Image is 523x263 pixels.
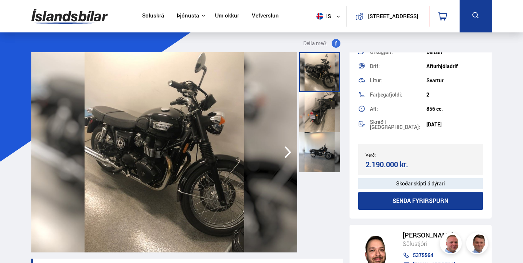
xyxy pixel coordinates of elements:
[31,52,297,252] img: 3190944.jpeg
[316,13,323,20] img: svg+xml;base64,PHN2ZyB4bWxucz0iaHR0cDovL3d3dy53My5vcmcvMjAwMC9zdmciIHdpZHRoPSI1MTIiIGhlaWdodD0iNT...
[403,252,485,258] a: 5375564
[313,13,332,20] span: is
[426,122,483,127] div: [DATE]
[351,6,425,27] a: [STREET_ADDRESS]
[215,12,239,20] a: Um okkur
[403,231,485,239] div: [PERSON_NAME]
[426,49,483,55] div: Bensín
[370,119,426,130] div: Skráð í [GEOGRAPHIC_DATA]:
[426,63,483,69] div: Afturhjóladrif
[252,12,279,20] a: Vefverslun
[300,39,343,48] button: Deila með:
[426,78,483,83] div: Svartur
[370,92,426,97] div: Farþegafjöldi:
[358,192,483,210] button: Senda fyrirspurn
[31,4,108,28] img: G0Ugv5HjCgRt.svg
[426,92,483,98] div: 2
[441,233,463,255] img: siFngHWaQ9KaOqBr.png
[303,39,327,48] span: Deila með:
[358,178,483,189] div: Skoðar skipti á dýrari
[177,12,199,19] button: Þjónusta
[370,78,426,83] div: Litur:
[370,106,426,111] div: Afl:
[366,152,421,157] div: Verð:
[6,3,28,25] button: Open LiveChat chat widget
[142,12,164,20] a: Söluskrá
[370,64,426,69] div: Drif:
[313,5,346,27] button: is
[403,239,485,248] div: Sölustjóri
[426,106,483,112] div: 856 cc.
[366,160,418,169] div: 2.190.000 kr.
[370,50,426,55] div: Orkugjafi:
[366,13,420,19] button: [STREET_ADDRESS]
[467,233,489,255] img: FbJEzSuNWCJXmdc-.webp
